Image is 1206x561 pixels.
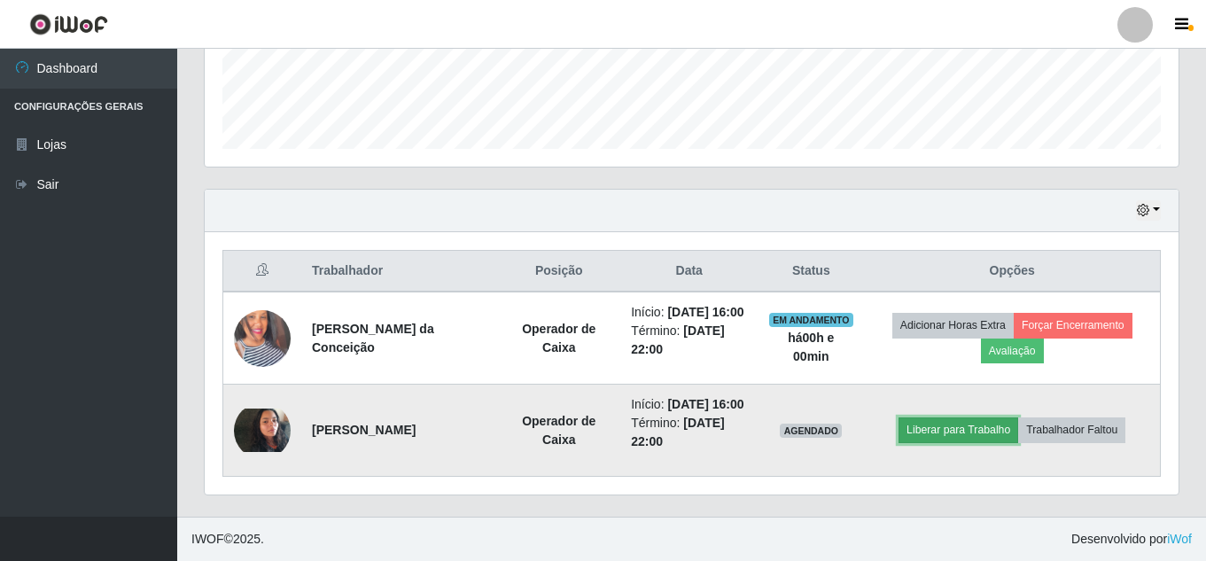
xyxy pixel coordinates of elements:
img: 1702743014516.jpeg [234,288,291,389]
a: iWof [1167,532,1192,546]
button: Liberar para Trabalho [899,417,1018,442]
span: © 2025 . [191,530,264,549]
span: AGENDADO [780,424,842,438]
th: Trabalhador [301,251,497,292]
button: Avaliação [981,339,1044,363]
th: Data [620,251,758,292]
button: Forçar Encerramento [1014,313,1132,338]
time: [DATE] 16:00 [667,305,743,319]
span: EM ANDAMENTO [769,313,853,327]
li: Término: [631,322,747,359]
span: Desenvolvido por [1071,530,1192,549]
strong: [PERSON_NAME] [312,423,416,437]
th: Status [758,251,864,292]
img: 1732121401472.jpeg [234,409,291,451]
strong: Operador de Caixa [522,322,595,355]
strong: [PERSON_NAME] da Conceição [312,322,434,355]
li: Término: [631,414,747,451]
time: [DATE] 16:00 [667,397,743,411]
span: IWOF [191,532,224,546]
button: Trabalhador Faltou [1018,417,1125,442]
li: Início: [631,395,747,414]
img: CoreUI Logo [29,13,108,35]
th: Opções [864,251,1160,292]
strong: Operador de Caixa [522,414,595,447]
th: Posição [497,251,620,292]
li: Início: [631,303,747,322]
strong: há 00 h e 00 min [788,331,834,363]
button: Adicionar Horas Extra [892,313,1014,338]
